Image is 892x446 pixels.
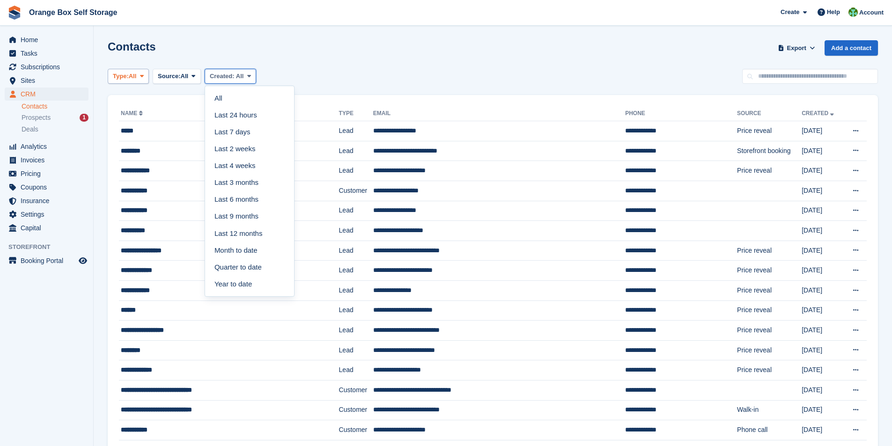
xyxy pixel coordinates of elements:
th: Type [339,106,373,121]
a: Add a contact [825,40,878,56]
td: Lead [339,141,373,161]
td: Price reveal [737,161,802,181]
a: menu [5,140,88,153]
span: Coupons [21,181,77,194]
a: menu [5,167,88,180]
span: Help [827,7,840,17]
td: Price reveal [737,121,802,141]
span: Booking Portal [21,254,77,267]
button: Created: All [205,69,256,84]
a: Quarter to date [209,259,290,276]
span: Subscriptions [21,60,77,73]
td: [DATE] [802,340,843,360]
span: Capital [21,221,77,234]
button: Type: All [108,69,149,84]
a: menu [5,60,88,73]
td: [DATE] [802,400,843,420]
button: Export [776,40,817,56]
th: Email [373,106,625,121]
td: [DATE] [802,360,843,380]
a: Last 9 months [209,208,290,225]
img: Binder Bhardwaj [848,7,858,17]
span: Create [781,7,799,17]
td: Customer [339,380,373,400]
td: Customer [339,420,373,440]
td: Lead [339,241,373,261]
span: Invoices [21,154,77,167]
td: Lead [339,201,373,221]
span: Deals [22,125,38,134]
a: Deals [22,124,88,134]
td: Price reveal [737,261,802,281]
a: Last 12 months [209,225,290,242]
td: Phone call [737,420,802,440]
td: Lead [339,121,373,141]
span: Type: [113,72,129,81]
span: All [236,73,244,80]
th: Phone [625,106,737,121]
td: [DATE] [802,161,843,181]
span: Pricing [21,167,77,180]
td: Lead [339,300,373,321]
span: All [129,72,137,81]
span: Created: [210,73,235,80]
td: [DATE] [802,300,843,321]
a: Name [121,110,145,117]
td: [DATE] [802,420,843,440]
td: Lead [339,161,373,181]
button: Source: All [153,69,201,84]
td: [DATE] [802,201,843,221]
a: Last 4 weeks [209,157,290,174]
a: Contacts [22,102,88,111]
span: Analytics [21,140,77,153]
span: Insurance [21,194,77,207]
td: Lead [339,360,373,380]
a: All [209,90,290,107]
div: 1 [80,114,88,122]
td: Storefront booking [737,141,802,161]
span: Settings [21,208,77,221]
td: [DATE] [802,380,843,400]
a: menu [5,33,88,46]
td: Price reveal [737,360,802,380]
span: Sites [21,74,77,87]
span: Account [859,8,884,17]
td: Customer [339,181,373,201]
a: menu [5,47,88,60]
a: Prospects 1 [22,113,88,123]
span: Home [21,33,77,46]
td: Price reveal [737,241,802,261]
a: Preview store [77,255,88,266]
a: Orange Box Self Storage [25,5,121,20]
a: Created [802,110,836,117]
th: Source [737,106,802,121]
a: Year to date [209,276,290,292]
td: [DATE] [802,241,843,261]
a: Last 2 weeks [209,140,290,157]
td: Lead [339,221,373,241]
a: Last 6 months [209,191,290,208]
a: Last 24 hours [209,107,290,124]
td: Price reveal [737,280,802,300]
a: menu [5,88,88,101]
span: Export [787,44,806,53]
span: All [181,72,189,81]
a: menu [5,74,88,87]
td: [DATE] [802,261,843,281]
span: Source: [158,72,180,81]
td: Customer [339,400,373,420]
td: Lead [339,321,373,341]
a: menu [5,194,88,207]
td: Price reveal [737,300,802,321]
td: [DATE] [802,141,843,161]
span: Prospects [22,113,51,122]
a: menu [5,208,88,221]
a: Last 7 days [209,124,290,140]
td: [DATE] [802,280,843,300]
td: [DATE] [802,181,843,201]
td: [DATE] [802,121,843,141]
span: Storefront [8,242,93,252]
a: menu [5,154,88,167]
span: Tasks [21,47,77,60]
td: Lead [339,261,373,281]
